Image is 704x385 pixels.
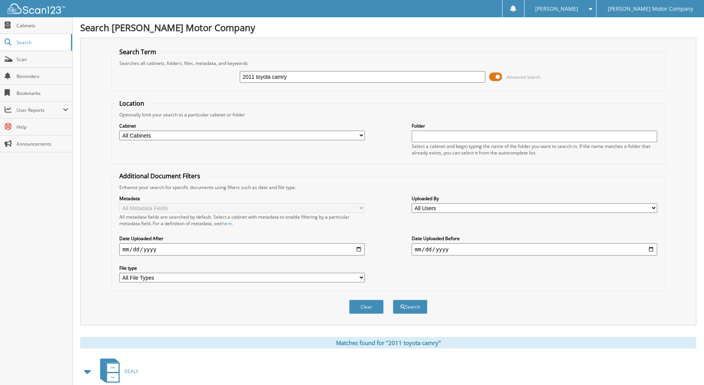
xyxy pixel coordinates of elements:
input: start [119,243,365,256]
span: Announcements [16,141,68,147]
label: Uploaded By [412,195,657,202]
label: Folder [412,123,657,129]
img: scan123-logo-white.svg [8,3,65,14]
div: Searches all cabinets, folders, files, metadata, and keywords [115,60,661,66]
div: Enhance your search for specific documents using filters such as date and file type. [115,184,661,191]
div: Optionally limit your search to a particular cabinet or folder [115,111,661,118]
span: Cabinets [16,22,68,29]
h1: Search [PERSON_NAME] Motor Company [80,21,696,34]
legend: Location [115,99,148,108]
span: [PERSON_NAME] Motor Company [608,7,693,11]
button: Search [393,300,427,314]
div: Matches found for "2011 toyota camry" [80,337,696,348]
span: Reminders [16,73,68,80]
span: Advanced Search [506,74,541,80]
input: end [412,243,657,256]
legend: Search Term [115,48,160,56]
span: User Reports [16,107,63,113]
legend: Additional Document Filters [115,172,204,180]
a: here [222,220,232,227]
span: Help [16,124,68,130]
span: Bookmarks [16,90,68,96]
label: Date Uploaded After [119,235,365,242]
span: Search [16,39,67,46]
span: Scan [16,56,68,63]
label: File type [119,265,365,271]
span: DEALS [124,368,138,375]
label: Metadata [119,195,365,202]
div: Select a cabinet and begin typing the name of the folder you want to search in. If the name match... [412,143,657,156]
label: Cabinet [119,123,365,129]
span: [PERSON_NAME] [535,7,578,11]
button: Clear [349,300,384,314]
div: All metadata fields are searched by default. Select a cabinet with metadata to enable filtering b... [119,214,365,227]
label: Date Uploaded Before [412,235,657,242]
